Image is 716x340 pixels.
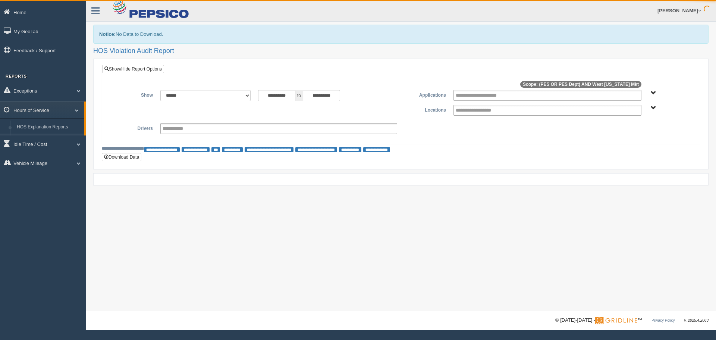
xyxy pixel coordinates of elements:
a: HOS Violation Audit Reports [13,134,84,147]
label: Locations [401,105,450,114]
button: Download Data [102,153,141,161]
div: © [DATE]-[DATE] - ™ [555,316,709,324]
span: v. 2025.4.2063 [684,318,709,322]
a: HOS Explanation Reports [13,121,84,134]
label: Show [108,90,157,99]
label: Drivers [108,123,157,132]
span: to [295,90,303,101]
a: Privacy Policy [651,318,675,322]
img: Gridline [595,317,637,324]
a: Show/Hide Report Options [102,65,164,73]
h2: HOS Violation Audit Report [93,47,709,55]
label: Applications [401,90,450,99]
div: No Data to Download. [93,25,709,44]
span: Scope: (PES OR PES Dept) AND West [US_STATE] Mkt [520,81,641,88]
b: Notice: [99,31,116,37]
